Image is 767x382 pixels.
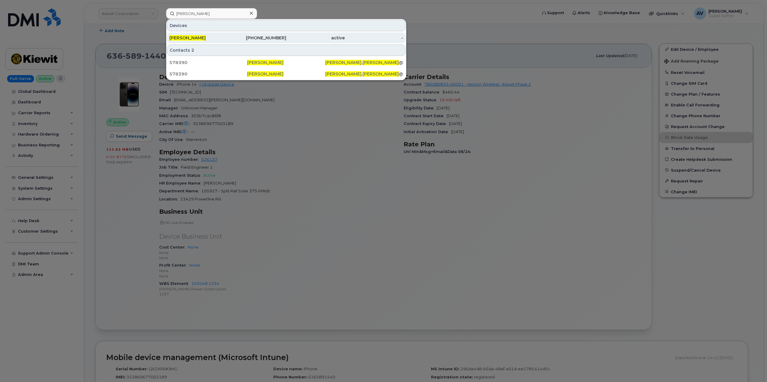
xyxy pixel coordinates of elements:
div: . @[PERSON_NAME][DOMAIN_NAME] [325,60,403,66]
div: [PHONE_NUMBER] [228,35,286,41]
div: Contacts [167,44,405,56]
div: 578390 [169,60,247,66]
div: 578390 [169,71,247,77]
div: - [345,35,403,41]
a: 578390[PERSON_NAME][PERSON_NAME].[PERSON_NAME]@[PERSON_NAME][DOMAIN_NAME] [167,69,405,79]
a: [PERSON_NAME][PHONE_NUMBER]active- [167,32,405,43]
span: [PERSON_NAME] [325,71,362,77]
div: . @[PERSON_NAME][DOMAIN_NAME] [325,71,403,77]
input: Find something... [166,8,257,19]
a: 578390[PERSON_NAME][PERSON_NAME].[PERSON_NAME]@[PERSON_NAME][DOMAIN_NAME] [167,57,405,68]
span: [PERSON_NAME] [362,71,399,77]
span: [PERSON_NAME] [325,60,362,65]
span: [PERSON_NAME] [247,60,283,65]
span: 2 [191,47,194,53]
span: [PERSON_NAME] [362,60,399,65]
div: Devices [167,20,405,31]
iframe: Messenger Launcher [741,356,762,377]
span: [PERSON_NAME] [247,71,283,77]
span: [PERSON_NAME] [169,35,206,41]
div: active [286,35,345,41]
